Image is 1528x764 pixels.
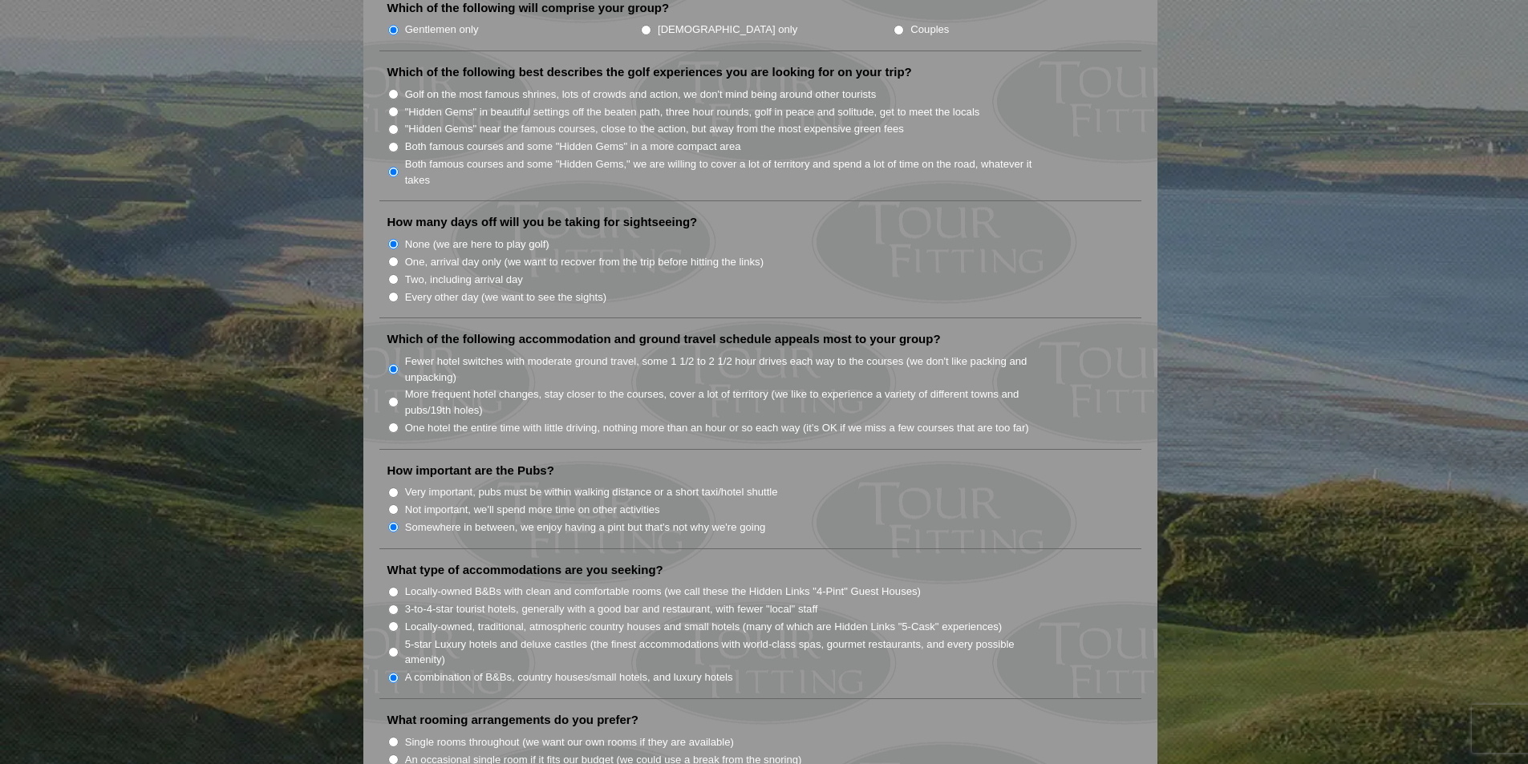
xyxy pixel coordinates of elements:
label: Couples [910,22,949,38]
label: Not important, we'll spend more time on other activities [405,502,660,518]
label: Which of the following best describes the golf experiences you are looking for on your trip? [387,64,912,80]
label: 3-to-4-star tourist hotels, generally with a good bar and restaurant, with fewer "local" staff [405,601,818,617]
label: Single rooms throughout (we want our own rooms if they are available) [405,734,734,750]
label: Gentlemen only [405,22,479,38]
label: One, arrival day only (we want to recover from the trip before hitting the links) [405,254,764,270]
label: Which of the following accommodation and ground travel schedule appeals most to your group? [387,331,941,347]
label: Very important, pubs must be within walking distance or a short taxi/hotel shuttle [405,484,778,500]
label: One hotel the entire time with little driving, nothing more than an hour or so each way (it’s OK ... [405,420,1029,436]
label: A combination of B&Bs, country houses/small hotels, and luxury hotels [405,669,733,685]
label: How important are the Pubs? [387,463,554,479]
label: Golf on the most famous shrines, lots of crowds and action, we don't mind being around other tour... [405,87,877,103]
label: Every other day (we want to see the sights) [405,289,606,305]
label: More frequent hotel changes, stay closer to the courses, cover a lot of territory (we like to exp... [405,386,1050,418]
label: 5-star Luxury hotels and deluxe castles (the finest accommodations with world-class spas, gourmet... [405,637,1050,668]
label: How many days off will you be taking for sightseeing? [387,214,698,230]
label: What type of accommodations are you seeking? [387,562,663,578]
label: Both famous courses and some "Hidden Gems," we are willing to cover a lot of territory and spend ... [405,156,1050,188]
label: "Hidden Gems" near the famous courses, close to the action, but away from the most expensive gree... [405,121,904,137]
label: "Hidden Gems" in beautiful settings off the beaten path, three hour rounds, golf in peace and sol... [405,104,980,120]
label: [DEMOGRAPHIC_DATA] only [658,22,797,38]
label: Both famous courses and some "Hidden Gems" in a more compact area [405,139,741,155]
label: Two, including arrival day [405,272,523,288]
label: Fewer hotel switches with moderate ground travel, some 1 1/2 to 2 1/2 hour drives each way to the... [405,354,1050,385]
label: Locally-owned B&Bs with clean and comfortable rooms (we call these the Hidden Links "4-Pint" Gues... [405,584,921,600]
label: Locally-owned, traditional, atmospheric country houses and small hotels (many of which are Hidden... [405,619,1003,635]
label: Somewhere in between, we enjoy having a pint but that's not why we're going [405,519,766,536]
label: None (we are here to play golf) [405,236,549,253]
label: What rooming arrangements do you prefer? [387,712,638,728]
